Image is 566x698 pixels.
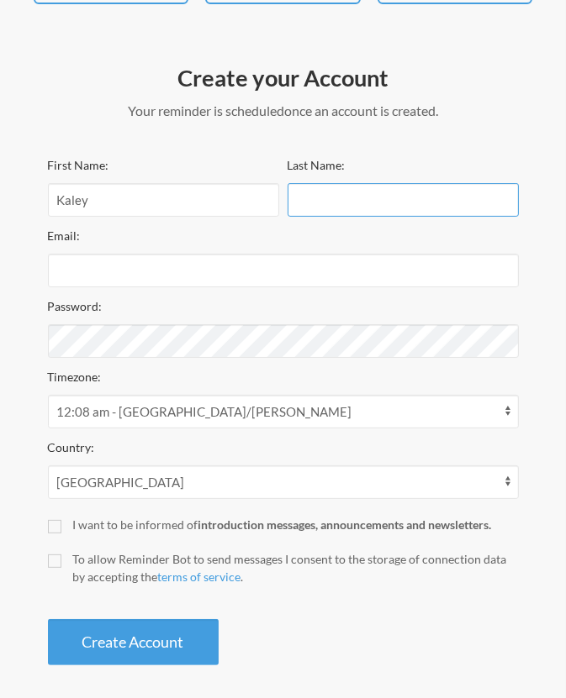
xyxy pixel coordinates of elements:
a: terms of service [158,569,241,584]
div: I want to be informed of [73,516,519,533]
button: Create Account [48,619,219,665]
label: First Name: [48,158,109,172]
p: Your reminder is scheduled once an account is created. [48,101,519,121]
h2: Create your Account [48,63,519,92]
label: Last Name: [288,158,346,172]
label: Country: [48,440,95,454]
input: I want to be informed ofintroduction messages, announcements and newsletters. [48,520,61,533]
strong: introduction messages, announcements and newsletters. [198,517,492,532]
input: To allow Reminder Bot to send messages I consent to the storage of connection data by accepting t... [48,554,61,568]
label: Password: [48,299,103,313]
div: To allow Reminder Bot to send messages I consent to the storage of connection data by accepting t... [73,550,519,585]
label: Timezone: [48,370,102,384]
label: Email: [48,228,81,243]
